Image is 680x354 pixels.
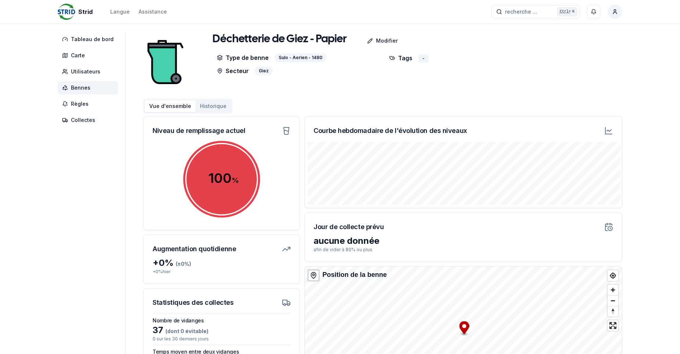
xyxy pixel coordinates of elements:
img: Strid Logo [58,3,75,21]
div: Map marker [459,321,469,336]
button: Langue [110,7,130,16]
button: Zoom out [608,295,618,306]
h3: Statistiques des collectes [153,297,233,308]
div: Sulo - Aerien - 1480 [275,53,326,62]
div: - [418,54,429,62]
button: Reset bearing to north [608,306,618,317]
div: Langue [110,8,130,15]
span: Carte [71,52,85,59]
p: + 0 % hier [153,269,291,275]
button: Find my location [608,270,618,281]
div: Position de la benne [322,270,387,280]
h3: Jour de collecte prévu [314,222,384,232]
button: Vue d'ensemble [145,100,196,112]
p: Secteur [217,66,249,75]
h3: Augmentation quotidienne [153,244,236,254]
button: Enter fullscreen [608,320,618,331]
span: Tableau de bord [71,36,114,43]
span: Règles [71,100,89,108]
a: Tableau de bord [58,33,121,46]
span: (± 0 %) [176,261,191,267]
div: aucune donnée [314,235,613,247]
img: bin Image [143,33,187,91]
span: recherche ... [505,8,537,15]
a: Strid [58,7,96,16]
a: Collectes [58,113,121,127]
a: Carte [58,49,121,62]
button: Historique [196,100,231,112]
div: 37 [153,324,291,336]
p: Modifier [376,37,398,44]
h1: Déchetterie de Giez - Papier [212,33,347,46]
div: + 0 % [153,257,291,269]
a: Assistance [139,7,167,16]
a: Utilisateurs [58,65,121,78]
h3: Nombre de vidanges [153,317,291,324]
button: recherche ...Ctrl+K [491,5,580,18]
span: Collectes [71,116,95,124]
p: Type de benne [217,53,269,62]
p: 0 sur les 30 derniers jours [153,336,291,342]
a: Bennes [58,81,121,94]
a: Modifier [347,33,404,48]
p: Tags [389,53,412,62]
span: (dont 0 évitable) [163,328,208,334]
span: Strid [78,7,93,16]
span: Utilisateurs [71,68,100,75]
div: Giez [255,66,273,75]
h3: Niveau de remplissage actuel [153,126,245,136]
button: Zoom in [608,285,618,295]
a: Règles [58,97,121,111]
p: afin de vider à 80% ou plus [314,247,613,253]
span: Zoom out [608,296,618,306]
h3: Courbe hebdomadaire de l'évolution des niveaux [314,126,467,136]
span: Bennes [71,84,90,91]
